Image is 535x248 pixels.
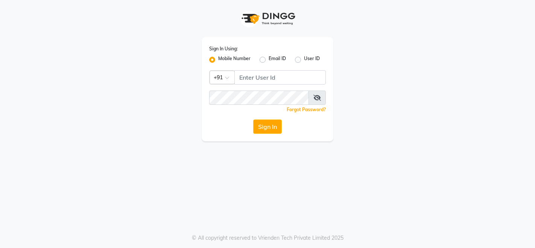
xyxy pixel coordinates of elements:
[237,8,298,30] img: logo1.svg
[287,107,326,112] a: Forgot Password?
[253,119,282,134] button: Sign In
[218,55,251,64] label: Mobile Number
[269,55,286,64] label: Email ID
[304,55,320,64] label: User ID
[209,45,238,52] label: Sign In Using:
[234,70,326,85] input: Username
[209,91,309,105] input: Username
